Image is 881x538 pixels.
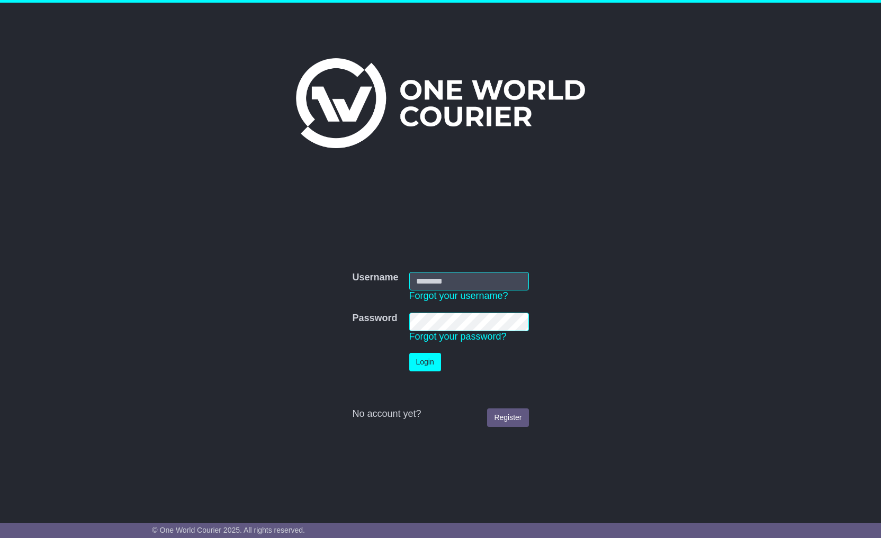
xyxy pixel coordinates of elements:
[352,313,397,324] label: Password
[352,408,528,420] div: No account yet?
[487,408,528,427] a: Register
[296,58,585,148] img: One World
[152,526,305,534] span: © One World Courier 2025. All rights reserved.
[409,290,508,301] a: Forgot your username?
[409,353,441,371] button: Login
[409,331,507,342] a: Forgot your password?
[352,272,398,284] label: Username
